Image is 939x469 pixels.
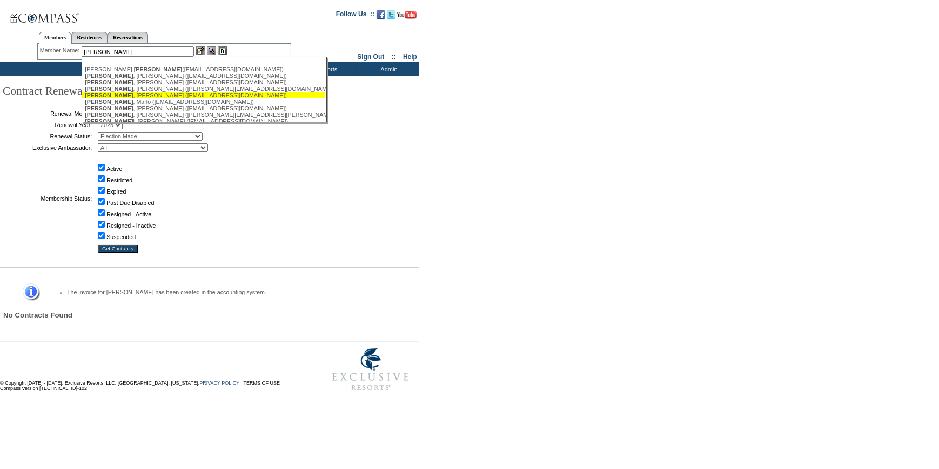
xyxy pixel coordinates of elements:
label: Active [106,166,122,172]
a: TERMS OF USE [244,380,280,386]
a: Sign Out [357,53,384,61]
div: , [PERSON_NAME] ([EMAIL_ADDRESS][DOMAIN_NAME]) [85,79,323,85]
span: [PERSON_NAME] [134,66,182,72]
span: [PERSON_NAME] [85,118,133,124]
img: b_edit.gif [196,46,205,55]
a: Residences [71,32,108,43]
img: Subscribe to our YouTube Channel [397,11,417,19]
a: PRIVACY POLICY [199,380,239,386]
label: Suspended [106,234,136,240]
label: Restricted [106,177,132,183]
div: , [PERSON_NAME] ([EMAIL_ADDRESS][DOMAIN_NAME]) [85,105,323,111]
a: Follow us on Twitter [387,14,395,20]
td: Membership Status: [3,155,92,242]
span: [PERSON_NAME] [85,92,133,98]
img: Compass Home [9,3,79,25]
span: No Contracts Found [3,311,72,319]
td: Renewal Month: [3,109,92,118]
div: , [PERSON_NAME] ([EMAIL_ADDRESS][DOMAIN_NAME]) [85,72,323,79]
img: Follow us on Twitter [387,10,395,19]
img: Reservations [218,46,227,55]
span: [PERSON_NAME] [85,72,133,79]
li: The invoice for [PERSON_NAME] has been created in the accounting system. [67,289,399,295]
label: Resigned - Active [106,211,151,217]
a: Members [39,32,72,44]
span: [PERSON_NAME] [85,111,133,118]
a: Help [403,53,417,61]
label: Past Due Disabled [106,200,154,206]
td: Exclusive Ambassador: [3,143,92,152]
img: Become our fan on Facebook [377,10,385,19]
img: View [207,46,216,55]
span: :: [392,53,396,61]
div: , [PERSON_NAME] ([EMAIL_ADDRESS][DOMAIN_NAME]) [85,92,323,98]
label: Expired [106,188,126,195]
td: Follow Us :: [336,9,374,22]
div: , [PERSON_NAME] ([PERSON_NAME][EMAIL_ADDRESS][DOMAIN_NAME]) [85,85,323,92]
div: i, [PERSON_NAME] ([EMAIL_ADDRESS][DOMAIN_NAME]) [85,118,323,124]
div: , Marlo ([EMAIL_ADDRESS][DOMAIN_NAME]) [85,98,323,105]
div: Member Name: [40,46,82,55]
img: Exclusive Resorts [322,342,419,397]
div: , [PERSON_NAME] ([PERSON_NAME][EMAIL_ADDRESS][PERSON_NAME][DOMAIN_NAME]) [85,111,323,118]
span: [PERSON_NAME] [85,98,133,105]
span: [PERSON_NAME] [85,79,133,85]
div: [PERSON_NAME], ([EMAIL_ADDRESS][DOMAIN_NAME]) [85,66,323,72]
label: Resigned - Inactive [106,222,156,229]
input: Get Contracts [98,245,138,253]
a: Subscribe to our YouTube Channel [397,14,417,20]
a: Reservations [108,32,148,43]
span: [PERSON_NAME] [85,105,133,111]
td: Renewal Status: [3,132,92,141]
a: Become our fan on Facebook [377,14,385,20]
img: Information Message [16,283,40,301]
td: Renewal Year: [3,121,92,129]
td: Admin [357,62,419,76]
span: [PERSON_NAME] [85,85,133,92]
